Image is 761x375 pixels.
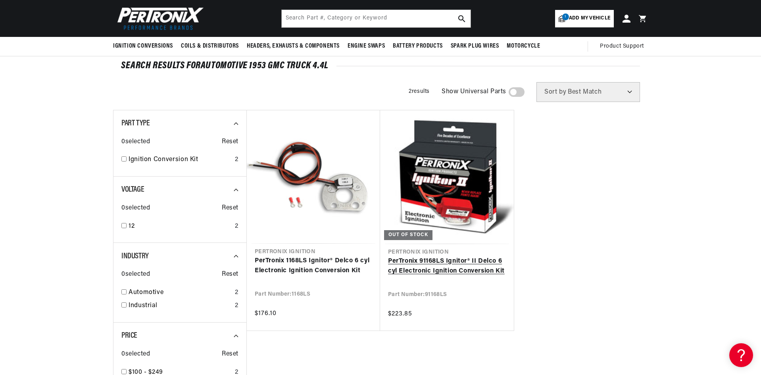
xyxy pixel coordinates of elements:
[544,89,566,95] span: Sort by
[181,42,239,50] span: Coils & Distributors
[113,37,177,56] summary: Ignition Conversions
[121,186,144,194] span: Voltage
[129,221,232,232] a: 12
[442,87,506,97] span: Show Universal Parts
[393,42,443,50] span: Battery Products
[121,349,150,360] span: 0 selected
[121,62,640,70] div: SEARCH RESULTS FOR Automotive 1953 GMC Truck 4.4L
[536,82,640,102] select: Sort by
[121,332,137,340] span: Price
[121,137,150,147] span: 0 selected
[222,203,238,213] span: Reset
[222,269,238,280] span: Reset
[600,37,648,56] summary: Product Support
[121,119,150,127] span: Part Type
[247,42,340,50] span: Headers, Exhausts & Components
[569,15,610,22] span: Add my vehicle
[121,269,150,280] span: 0 selected
[348,42,385,50] span: Engine Swaps
[282,10,471,27] input: Search Part #, Category or Keyword
[507,42,540,50] span: Motorcycle
[600,42,644,51] span: Product Support
[243,37,344,56] summary: Headers, Exhausts & Components
[235,221,238,232] div: 2
[503,37,544,56] summary: Motorcycle
[177,37,243,56] summary: Coils & Distributors
[562,13,569,20] span: 1
[409,88,430,94] span: 2 results
[235,288,238,298] div: 2
[255,256,372,276] a: PerTronix 1168LS Ignitor® Delco 6 cyl Electronic Ignition Conversion Kit
[447,37,503,56] summary: Spark Plug Wires
[555,10,614,27] a: 1Add my vehicle
[222,349,238,360] span: Reset
[113,42,173,50] span: Ignition Conversions
[113,5,204,32] img: Pertronix
[235,155,238,165] div: 2
[129,288,232,298] a: Automotive
[129,301,232,311] a: Industrial
[389,37,447,56] summary: Battery Products
[235,301,238,311] div: 2
[129,155,232,165] a: Ignition Conversion Kit
[121,203,150,213] span: 0 selected
[121,252,149,260] span: Industry
[388,256,506,277] a: PerTronix 91168LS Ignitor® II Delco 6 cyl Electronic Ignition Conversion Kit
[344,37,389,56] summary: Engine Swaps
[453,10,471,27] button: search button
[222,137,238,147] span: Reset
[451,42,499,50] span: Spark Plug Wires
